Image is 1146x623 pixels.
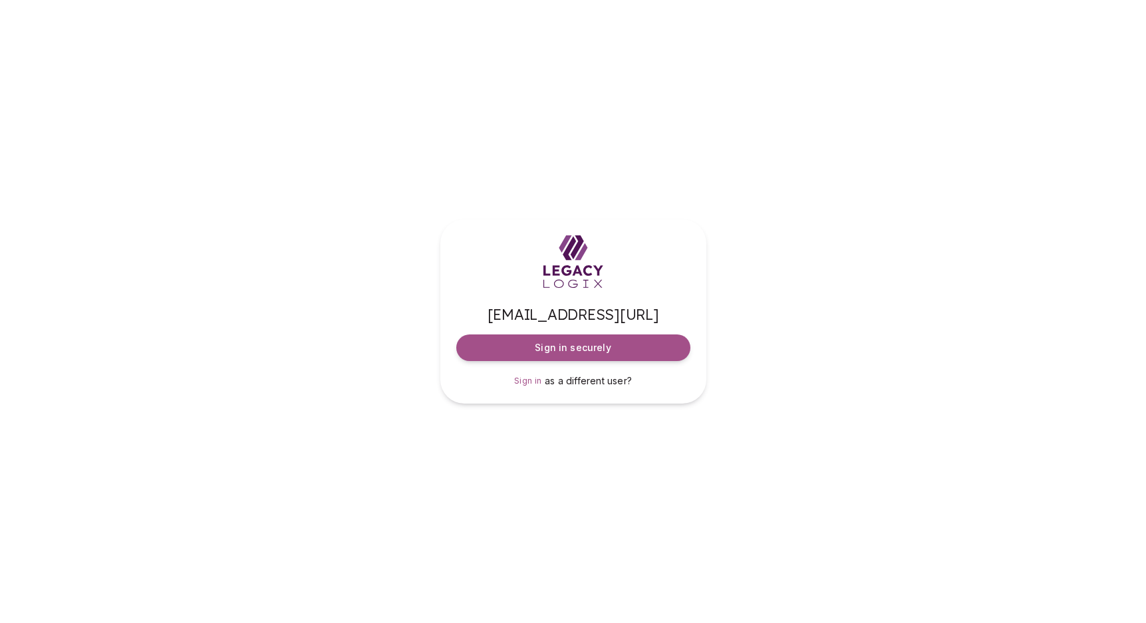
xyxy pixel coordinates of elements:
a: Sign in [514,374,542,388]
span: Sign in [514,376,542,386]
span: [EMAIL_ADDRESS][URL] [456,305,690,324]
span: as a different user? [545,375,632,386]
span: Sign in securely [535,341,611,354]
button: Sign in securely [456,334,690,361]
